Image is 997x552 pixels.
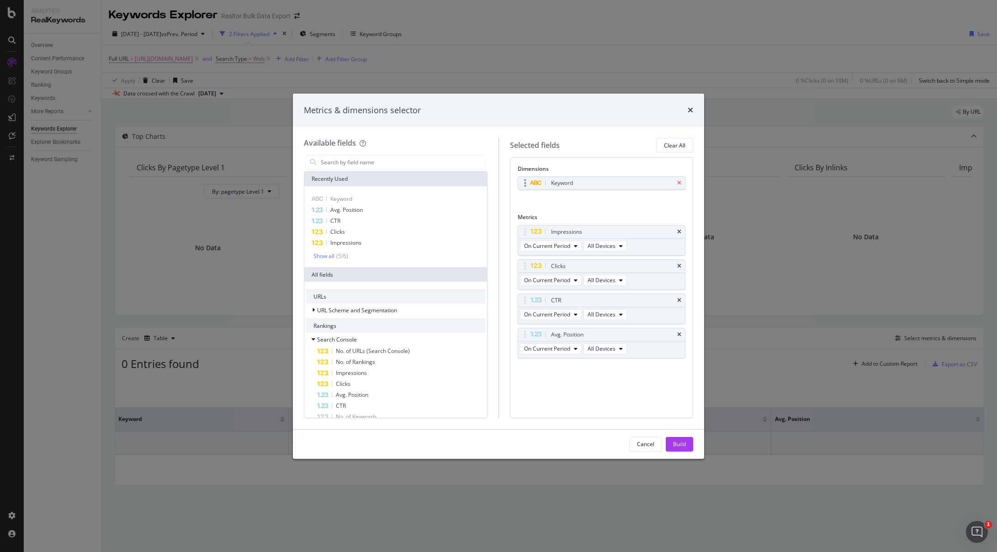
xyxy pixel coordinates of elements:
[330,206,363,214] span: Avg. Position
[330,217,340,225] span: CTR
[336,358,375,366] span: No. of Rankings
[510,140,560,151] div: Selected fields
[336,402,346,410] span: CTR
[664,142,685,149] div: Clear All
[524,345,570,352] span: On Current Period
[551,179,573,188] div: Keyword
[520,241,582,252] button: On Current Period
[637,440,654,448] div: Cancel
[320,155,485,169] input: Search by field name
[317,336,357,343] span: Search Console
[966,521,988,543] iframe: Intercom live chat
[518,294,686,324] div: CTRtimesOn Current PeriodAll Devices
[688,105,693,116] div: times
[520,343,582,354] button: On Current Period
[330,228,345,236] span: Clicks
[524,310,570,318] span: On Current Period
[551,296,561,305] div: CTR
[551,330,583,339] div: Avg. Position
[336,413,377,421] span: No. of Keywords
[677,229,681,235] div: times
[524,276,570,284] span: On Current Period
[518,328,686,358] div: Avg. PositiontimesOn Current PeriodAll Devices
[677,180,681,186] div: times
[588,310,615,318] span: All Devices
[673,440,686,448] div: Build
[317,306,397,314] span: URL Scheme and Segmentation
[313,253,334,259] div: Show all
[588,276,615,284] span: All Devices
[306,289,485,304] div: URLs
[518,165,686,176] div: Dimensions
[304,267,487,282] div: All fields
[293,94,704,459] div: modal
[666,437,693,452] button: Build
[336,380,350,388] span: Clicks
[336,391,368,399] span: Avg. Position
[583,309,627,320] button: All Devices
[588,242,615,250] span: All Devices
[336,347,410,355] span: No. of URLs (Search Console)
[985,521,992,528] span: 1
[520,309,582,320] button: On Current Period
[551,262,566,271] div: Clicks
[518,176,686,190] div: Keywordtimes
[583,275,627,286] button: All Devices
[583,343,627,354] button: All Devices
[583,241,627,252] button: All Devices
[518,225,686,256] div: ImpressionstimesOn Current PeriodAll Devices
[334,252,348,260] div: ( 5 / 6 )
[677,263,681,269] div: times
[677,298,681,303] div: times
[306,318,485,333] div: Rankings
[330,239,361,247] span: Impressions
[304,172,487,186] div: Recently Used
[524,242,570,250] span: On Current Period
[629,437,662,452] button: Cancel
[656,138,693,152] button: Clear All
[518,213,686,225] div: Metrics
[304,105,421,116] div: Metrics & dimensions selector
[551,227,582,237] div: Impressions
[330,195,352,203] span: Keyword
[520,275,582,286] button: On Current Period
[304,138,356,148] div: Available fields
[677,332,681,337] div: times
[518,259,686,290] div: ClickstimesOn Current PeriodAll Devices
[336,369,367,377] span: Impressions
[588,345,615,352] span: All Devices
